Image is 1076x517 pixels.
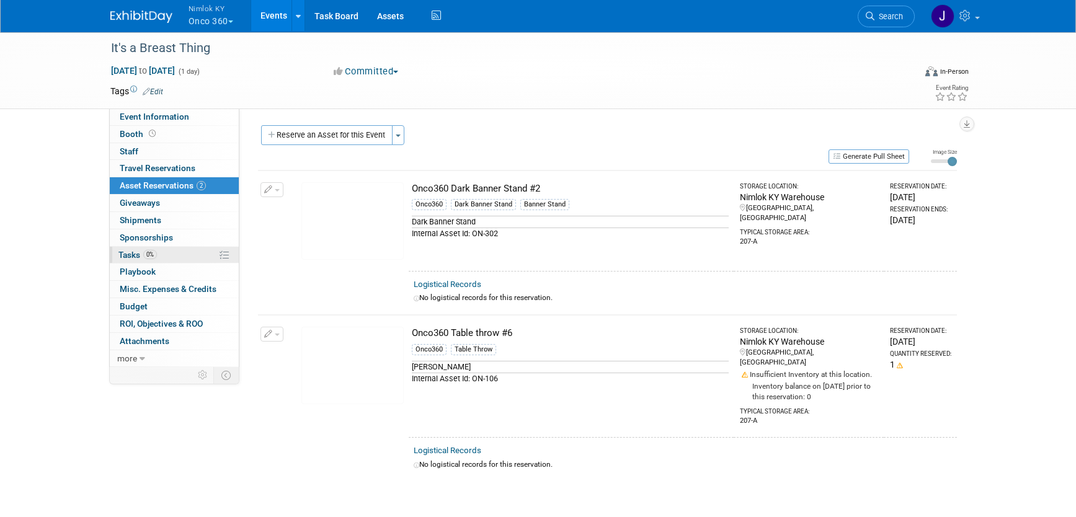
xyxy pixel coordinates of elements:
[120,336,169,346] span: Attachments
[110,263,239,280] a: Playbook
[118,250,157,260] span: Tasks
[414,293,952,303] div: No logistical records for this reservation.
[451,199,516,210] div: Dark Banner Stand
[414,459,952,470] div: No logistical records for this reservation.
[120,267,156,276] span: Playbook
[740,237,879,247] div: 207-A
[451,344,496,355] div: Table Throw
[412,361,729,373] div: [PERSON_NAME]
[412,373,729,384] div: Internal Asset Id: ON-106
[925,66,938,76] img: Format-Inperson.png
[842,64,969,83] div: Event Format
[858,6,915,27] a: Search
[110,108,239,125] a: Event Information
[740,416,879,426] div: 207-A
[890,358,951,371] div: 1
[110,350,239,367] a: more
[890,182,951,191] div: Reservation Date:
[110,281,239,298] a: Misc. Expenses & Credits
[931,4,954,28] img: Jamie Dunn
[414,280,481,289] a: Logistical Records
[110,85,163,97] td: Tags
[301,182,404,260] img: View Images
[740,402,879,416] div: Typical Storage Area:
[412,344,447,355] div: Onco360
[120,232,173,242] span: Sponsorships
[412,182,729,195] div: Onco360 Dark Banner Stand #2
[329,65,403,78] button: Committed
[414,446,481,455] a: Logistical Records
[740,348,879,368] div: [GEOGRAPHIC_DATA], [GEOGRAPHIC_DATA]
[120,301,148,311] span: Budget
[740,335,879,348] div: Nimlok KY Warehouse
[110,160,239,177] a: Travel Reservations
[412,327,729,340] div: Onco360 Table throw #6
[120,198,160,208] span: Giveaways
[110,177,239,194] a: Asset Reservations2
[137,66,149,76] span: to
[890,214,951,226] div: [DATE]
[412,228,729,239] div: Internal Asset Id: ON-302
[740,327,879,335] div: Storage Location:
[110,65,176,76] span: [DATE] [DATE]
[120,112,189,122] span: Event Information
[740,380,879,402] div: Inventory balance on [DATE] prior to this reservation: 0
[520,199,569,210] div: Banner Stand
[412,216,729,228] div: Dark Banner Stand
[189,2,233,15] span: Nimlok KY
[890,335,951,348] div: [DATE]
[213,367,239,383] td: Toggle Event Tabs
[120,319,203,329] span: ROI, Objectives & ROO
[412,199,447,210] div: Onco360
[890,350,951,358] div: Quantity Reserved:
[874,12,903,21] span: Search
[120,163,195,173] span: Travel Reservations
[117,353,137,363] span: more
[120,284,216,294] span: Misc. Expenses & Credits
[107,37,896,60] div: It's a Breast Thing
[890,191,951,203] div: [DATE]
[110,212,239,229] a: Shipments
[143,250,157,259] span: 0%
[740,223,879,237] div: Typical Storage Area:
[110,229,239,246] a: Sponsorships
[197,181,206,190] span: 2
[931,148,957,156] div: Image Size
[890,327,951,335] div: Reservation Date:
[935,85,968,91] div: Event Rating
[110,126,239,143] a: Booth
[740,191,879,203] div: Nimlok KY Warehouse
[120,129,158,139] span: Booth
[740,182,879,191] div: Storage Location:
[740,368,879,380] div: Insufficient Inventory at this location.
[146,129,158,138] span: Booth not reserved yet
[110,333,239,350] a: Attachments
[890,205,951,214] div: Reservation Ends:
[740,203,879,223] div: [GEOGRAPHIC_DATA], [GEOGRAPHIC_DATA]
[120,215,161,225] span: Shipments
[120,180,206,190] span: Asset Reservations
[261,125,393,145] button: Reserve an Asset for this Event
[110,247,239,263] a: Tasks0%
[177,68,200,76] span: (1 day)
[120,146,138,156] span: Staff
[301,327,404,404] img: View Images
[829,149,909,164] button: Generate Pull Sheet
[110,316,239,332] a: ROI, Objectives & ROO
[110,298,239,315] a: Budget
[110,11,172,23] img: ExhibitDay
[940,67,969,76] div: In-Person
[110,143,239,160] a: Staff
[110,195,239,211] a: Giveaways
[192,367,214,383] td: Personalize Event Tab Strip
[143,87,163,96] a: Edit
